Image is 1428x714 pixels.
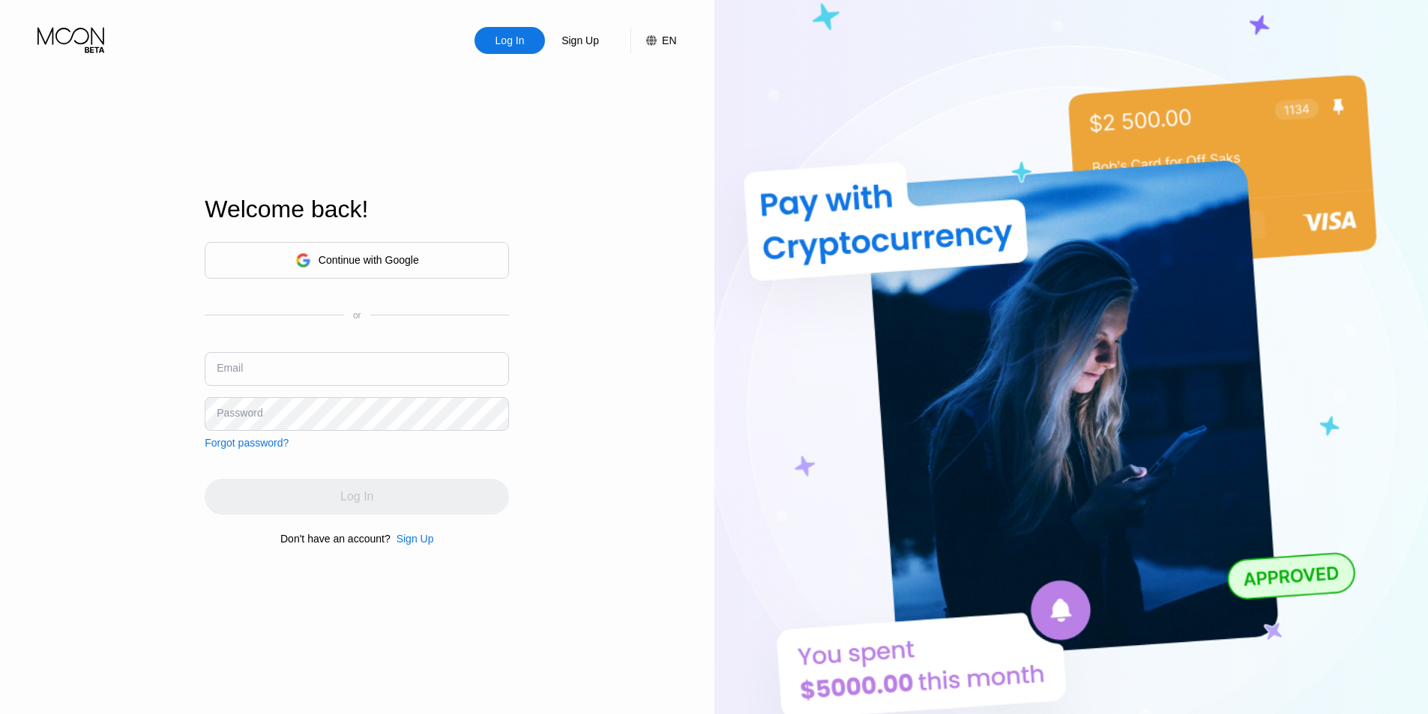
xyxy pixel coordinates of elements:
[280,533,391,545] div: Don't have an account?
[560,33,600,48] div: Sign Up
[397,533,434,545] div: Sign Up
[205,437,289,449] div: Forgot password?
[319,254,419,266] div: Continue with Google
[545,27,615,54] div: Sign Up
[217,407,262,419] div: Password
[630,27,676,54] div: EN
[391,533,434,545] div: Sign Up
[205,196,509,223] div: Welcome back!
[353,310,361,321] div: or
[475,27,545,54] div: Log In
[494,33,526,48] div: Log In
[205,242,509,279] div: Continue with Google
[217,362,243,374] div: Email
[662,34,676,46] div: EN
